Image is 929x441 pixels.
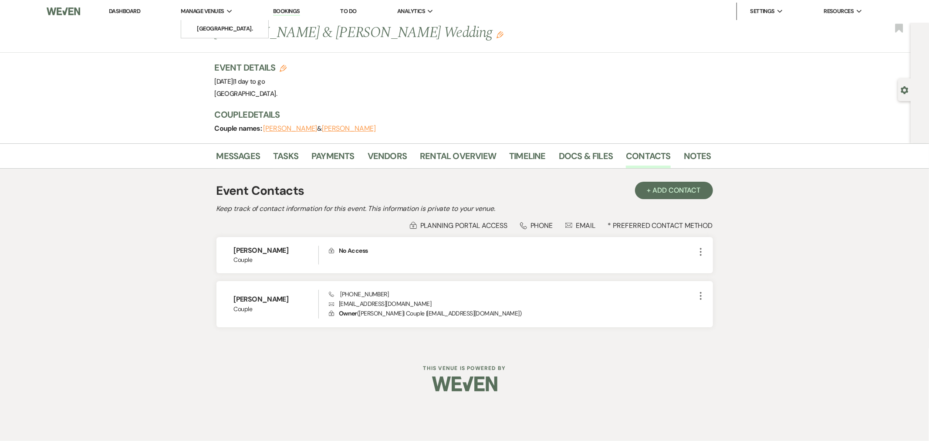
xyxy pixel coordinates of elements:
[181,7,224,16] span: Manage Venues
[216,149,260,168] a: Messages
[181,20,268,37] a: [GEOGRAPHIC_DATA].
[273,7,300,16] a: Bookings
[322,125,376,132] button: [PERSON_NAME]
[339,309,357,317] span: Owner
[233,77,265,86] span: |
[216,221,713,230] div: * Preferred Contact Method
[186,24,264,33] li: [GEOGRAPHIC_DATA].
[216,204,713,214] h2: Keep track of contact information for this event. This information is private to your venue.
[565,221,595,230] div: Email
[432,369,497,399] img: Weven Logo
[215,77,265,86] span: [DATE]
[368,149,407,168] a: Vendors
[397,7,425,16] span: Analytics
[215,109,703,121] h3: Couple Details
[234,77,265,86] span: 1 day to go
[234,295,319,304] h6: [PERSON_NAME]
[410,221,507,230] div: Planning Portal Access
[497,31,503,38] button: Edit
[750,7,775,16] span: Settings
[824,7,854,16] span: Resources
[215,124,263,133] span: Couple names:
[420,149,496,168] a: Rental Overview
[109,7,140,15] a: Dashboard
[626,149,671,168] a: Contacts
[509,149,546,168] a: Timeline
[329,290,388,298] span: [PHONE_NUMBER]
[215,89,277,98] span: [GEOGRAPHIC_DATA].
[216,182,304,200] h1: Event Contacts
[234,305,319,314] span: Couple
[339,247,368,254] span: No Access
[234,246,319,255] h6: [PERSON_NAME]
[47,2,80,20] img: Weven Logo
[215,61,287,74] h3: Event Details
[263,125,318,132] button: [PERSON_NAME]
[329,299,695,309] p: [EMAIL_ADDRESS][DOMAIN_NAME]
[520,221,553,230] div: Phone
[263,124,376,133] span: &
[234,255,319,265] span: Couple
[635,182,713,199] button: + Add Contact
[311,149,355,168] a: Payments
[215,23,605,44] h1: [PERSON_NAME] & [PERSON_NAME] Wedding
[341,7,357,15] a: To Do
[559,149,613,168] a: Docs & Files
[901,85,909,94] button: Open lead details
[273,149,298,168] a: Tasks
[329,309,695,318] p: ( [PERSON_NAME] | Couple | [EMAIL_ADDRESS][DOMAIN_NAME] )
[684,149,711,168] a: Notes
